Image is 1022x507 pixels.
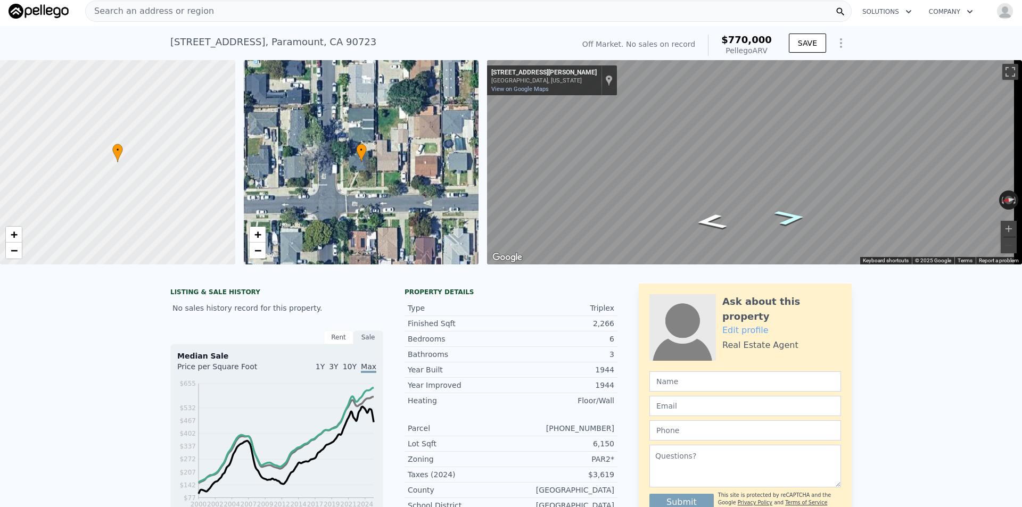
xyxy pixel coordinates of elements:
tspan: $207 [179,469,196,476]
div: 1944 [511,364,614,375]
div: Year Built [408,364,511,375]
div: County [408,485,511,495]
div: 6,150 [511,438,614,449]
button: SAVE [789,34,826,53]
div: Real Estate Agent [722,339,798,352]
span: − [254,244,261,257]
button: Rotate counterclockwise [999,190,1005,210]
span: − [11,244,18,257]
a: Terms of Service [785,500,827,505]
tspan: $532 [179,404,196,412]
input: Name [649,371,841,392]
a: Zoom out [6,243,22,259]
span: © 2025 Google [915,257,951,263]
tspan: $272 [179,455,196,463]
span: Search an address or region [86,5,214,18]
span: + [11,228,18,241]
a: Show location on map [605,74,613,86]
button: Zoom in [1001,221,1017,237]
a: Zoom out [250,243,266,259]
div: Pellego ARV [721,45,772,56]
a: Privacy Policy [738,500,772,505]
path: Go South, San Jose Ave [761,206,819,229]
div: Finished Sqft [408,318,511,329]
div: Property details [405,288,617,296]
a: Report a problem [979,257,1019,263]
div: Zoning [408,454,511,464]
input: Phone [649,420,841,440]
tspan: $77 [184,494,196,502]
span: 10Y [343,362,357,371]
div: Median Sale [177,351,376,361]
button: Zoom out [1001,237,1017,253]
div: Street View [487,60,1022,264]
div: Triplex [511,303,614,313]
div: Sale [353,330,383,344]
div: 6 [511,334,614,344]
div: PAR2* [511,454,614,464]
tspan: $337 [179,443,196,450]
div: • [112,144,123,162]
a: Edit profile [722,325,769,335]
tspan: $467 [179,417,196,425]
tspan: $402 [179,430,196,437]
div: [STREET_ADDRESS][PERSON_NAME] [491,69,597,77]
div: Taxes (2024) [408,469,511,480]
button: Keyboard shortcuts [863,257,909,264]
a: Open this area in Google Maps (opens a new window) [490,251,525,264]
button: Show Options [830,32,852,54]
tspan: $142 [179,481,196,489]
a: Zoom in [250,227,266,243]
path: Go North, San Jose Ave [682,211,740,233]
div: Bathrooms [408,349,511,360]
div: 1944 [511,380,614,390]
span: 3Y [329,362,338,371]
button: Toggle fullscreen view [1002,64,1018,80]
tspan: $655 [179,380,196,387]
div: [GEOGRAPHIC_DATA] [511,485,614,495]
img: Pellego [9,4,69,19]
div: [GEOGRAPHIC_DATA], [US_STATE] [491,77,597,84]
input: Email [649,396,841,416]
button: Reset the view [999,195,1019,206]
a: Zoom in [6,227,22,243]
button: Rotate clockwise [1013,190,1019,210]
img: Google [490,251,525,264]
div: Map [487,60,1022,264]
div: Year Improved [408,380,511,390]
a: View on Google Maps [491,86,549,93]
div: LISTING & SALE HISTORY [170,288,383,298]
span: 1Y [316,362,325,371]
div: Type [408,303,511,313]
span: • [356,145,367,155]
span: Max [361,362,376,373]
button: Company [920,2,982,21]
div: No sales history record for this property. [170,298,383,318]
div: • [356,144,367,162]
div: Parcel [408,423,511,434]
div: Floor/Wall [511,395,614,406]
div: Heating [408,395,511,406]
button: Solutions [854,2,920,21]
div: Lot Sqft [408,438,511,449]
a: Terms [958,257,972,263]
div: [PHONE_NUMBER] [511,423,614,434]
div: Bedrooms [408,334,511,344]
div: Price per Square Foot [177,361,277,378]
div: 3 [511,349,614,360]
span: + [254,228,261,241]
div: Ask about this property [722,294,841,324]
span: • [112,145,123,155]
div: Off Market. No sales on record [582,39,695,49]
div: 2,266 [511,318,614,329]
div: [STREET_ADDRESS] , Paramount , CA 90723 [170,35,376,49]
div: $3,619 [511,469,614,480]
img: avatar [996,3,1013,20]
span: $770,000 [721,34,772,45]
div: Rent [324,330,353,344]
